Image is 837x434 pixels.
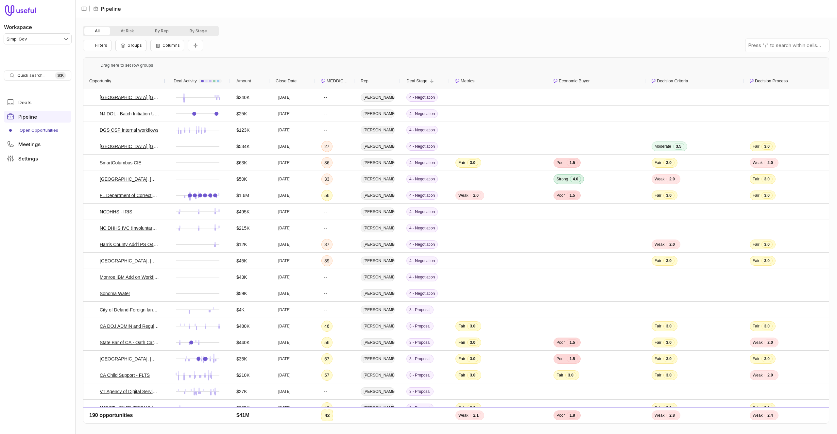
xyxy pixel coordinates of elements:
[100,404,159,412] a: NJDOT - SIMPLIFORMS (550 forms) - Professional Services
[361,191,395,200] span: [PERSON_NAME]
[657,77,688,85] span: Decision Criteria
[100,355,159,363] a: [GEOGRAPHIC_DATA], [GEOGRAPHIC_DATA] - SGAP
[100,273,159,281] a: Monroe IBM Add on Workflow
[236,339,249,346] div: $440K
[565,372,576,378] span: 3.0
[236,224,249,232] div: $215K
[406,224,438,232] span: 4 - Negotiation
[406,289,438,298] span: 4 - Negotiation
[406,93,438,102] span: 4 - Negotiation
[753,340,762,345] span: Weak
[467,356,478,362] span: 3.0
[556,160,565,165] span: Poor
[663,323,675,329] span: 3.0
[655,144,671,149] span: Moderate
[278,356,291,361] time: [DATE]
[100,93,159,101] a: [GEOGRAPHIC_DATA] [GEOGRAPHIC_DATA] Clerk's Office - SGAP
[761,176,773,182] span: 3.0
[470,192,481,199] span: 2.0
[406,322,434,330] span: 3 - Proposal
[755,77,788,85] span: Decision Process
[278,95,291,100] time: [DATE]
[406,159,438,167] span: 4 - Negotiation
[361,273,395,281] span: [PERSON_NAME]
[236,355,247,363] div: $35K
[455,73,542,89] div: Metrics
[761,258,773,264] span: 3.0
[278,373,291,378] time: [DATE]
[753,160,762,165] span: Weak
[278,422,291,427] time: [DATE]
[93,5,121,13] li: Pipeline
[100,110,159,118] a: NJ DOL - Batch Initiation Upsell
[278,127,291,133] time: [DATE]
[361,257,395,265] span: [PERSON_NAME]
[556,373,563,378] span: Fair
[406,306,434,314] span: 3 - Proposal
[753,373,762,378] span: Weak
[467,339,478,346] span: 3.0
[4,111,71,123] a: Pipeline
[278,340,291,345] time: [DATE]
[753,242,760,247] span: Fair
[236,290,247,297] div: $59K
[361,240,395,249] span: [PERSON_NAME]
[652,73,738,89] div: Decision Criteria
[655,356,661,361] span: Fair
[655,160,661,165] span: Fair
[324,420,327,428] div: --
[406,126,438,134] span: 4 - Negotiation
[278,275,291,280] time: [DATE]
[655,242,664,247] span: Weak
[324,224,327,232] div: --
[100,339,159,346] a: State Bar of CA - Oath Card Project
[406,175,438,183] span: 4 - Negotiation
[666,176,677,182] span: 2.0
[278,291,291,296] time: [DATE]
[324,257,330,265] div: 39
[458,324,465,329] span: Fair
[761,241,773,248] span: 3.0
[150,40,184,51] button: Columns
[655,340,661,345] span: Fair
[761,405,773,411] span: 3.0
[361,306,395,314] span: [PERSON_NAME]
[100,175,159,183] a: [GEOGRAPHIC_DATA], [GEOGRAPHIC_DATA] - Y5 Upsell
[324,371,330,379] div: 57
[663,405,675,411] span: 3.0
[361,289,395,298] span: [PERSON_NAME]
[278,258,291,263] time: [DATE]
[764,339,776,346] span: 2.0
[361,77,368,85] span: Rep
[236,142,249,150] div: $534K
[324,208,327,216] div: --
[278,225,291,231] time: [DATE]
[278,405,291,410] time: [DATE]
[100,192,159,199] a: FL Department of Corrections - Y26/27 ELA Unlimited Workflow Initiations Upsell
[4,125,71,136] div: Pipeline submenu
[361,420,395,428] span: [PERSON_NAME]
[556,193,565,198] span: Poor
[278,209,291,214] time: [DATE]
[4,96,71,108] a: Deals
[89,5,91,13] span: |
[324,339,330,346] div: 56
[100,208,132,216] a: NCDHHS - IRIS
[673,143,684,150] span: 3.5
[361,159,395,167] span: [PERSON_NAME]
[115,40,146,51] button: Group Pipeline
[236,420,245,428] div: $3K
[100,388,159,395] a: VT Agency of Digital Services Form Translation
[236,322,249,330] div: $480K
[83,40,111,51] button: Filter Pipeline
[84,27,110,35] button: All
[236,306,245,314] div: $4K
[110,27,145,35] button: At Risk
[100,61,153,69] div: Row Groups
[174,77,197,85] span: Deal Activity
[761,192,773,199] span: 3.0
[4,153,71,164] a: Settings
[361,371,395,379] span: [PERSON_NAME]
[458,340,465,345] span: Fair
[145,27,179,35] button: By Rep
